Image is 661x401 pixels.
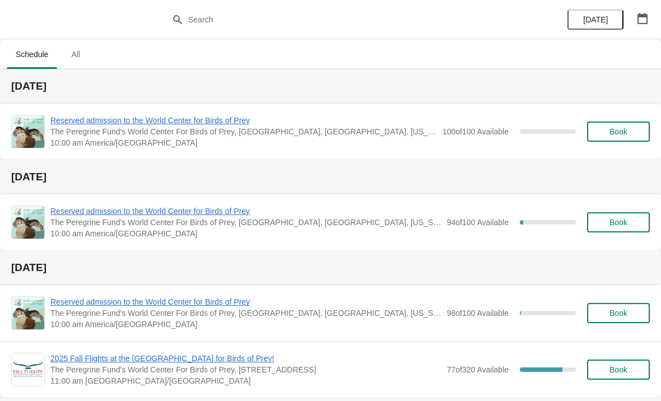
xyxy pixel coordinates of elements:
span: Book [609,127,627,136]
span: 94 of 100 Available [447,218,509,227]
span: Reserved admission to the World Center for Birds of Prey [50,296,441,307]
span: 10:00 am America/[GEOGRAPHIC_DATA] [50,137,437,148]
button: [DATE] [567,10,623,30]
span: Book [609,309,627,318]
span: 100 of 100 Available [443,127,509,136]
span: 10:00 am America/[GEOGRAPHIC_DATA] [50,319,441,330]
img: 2025 Fall Flights at the World Center for Birds of Prey! | The Peregrine Fund's World Center For ... [12,353,44,386]
span: The Peregrine Fund's World Center For Birds of Prey, [GEOGRAPHIC_DATA], [GEOGRAPHIC_DATA], [US_ST... [50,217,441,228]
span: 2025 Fall Flights at the [GEOGRAPHIC_DATA] for Birds of Prey! [50,353,441,364]
img: Reserved admission to the World Center for Birds of Prey | The Peregrine Fund's World Center For ... [12,206,44,239]
span: All [62,44,90,64]
h2: [DATE] [11,171,650,183]
button: Book [587,303,650,323]
input: Search [188,10,496,30]
h2: [DATE] [11,81,650,92]
span: 11:00 am [GEOGRAPHIC_DATA]/[GEOGRAPHIC_DATA] [50,375,441,386]
button: Book [587,360,650,380]
span: Reserved admission to the World Center for Birds of Prey [50,115,437,126]
span: 98 of 100 Available [447,309,509,318]
button: Book [587,122,650,142]
h2: [DATE] [11,262,650,273]
span: The Peregrine Fund's World Center For Birds of Prey, [GEOGRAPHIC_DATA], [GEOGRAPHIC_DATA], [US_ST... [50,307,441,319]
span: The Peregrine Fund's World Center For Birds of Prey, [GEOGRAPHIC_DATA], [GEOGRAPHIC_DATA], [US_ST... [50,126,437,137]
span: 77 of 320 Available [447,365,509,374]
span: Schedule [7,44,57,64]
span: [DATE] [583,15,608,24]
span: Reserved admission to the World Center for Birds of Prey [50,206,441,217]
img: Reserved admission to the World Center for Birds of Prey | The Peregrine Fund's World Center For ... [12,115,44,148]
span: Book [609,365,627,374]
img: Reserved admission to the World Center for Birds of Prey | The Peregrine Fund's World Center For ... [12,297,44,329]
span: The Peregrine Fund's World Center For Birds of Prey, [STREET_ADDRESS] [50,364,441,375]
button: Book [587,212,650,232]
span: 10:00 am America/[GEOGRAPHIC_DATA] [50,228,441,239]
span: Book [609,218,627,227]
